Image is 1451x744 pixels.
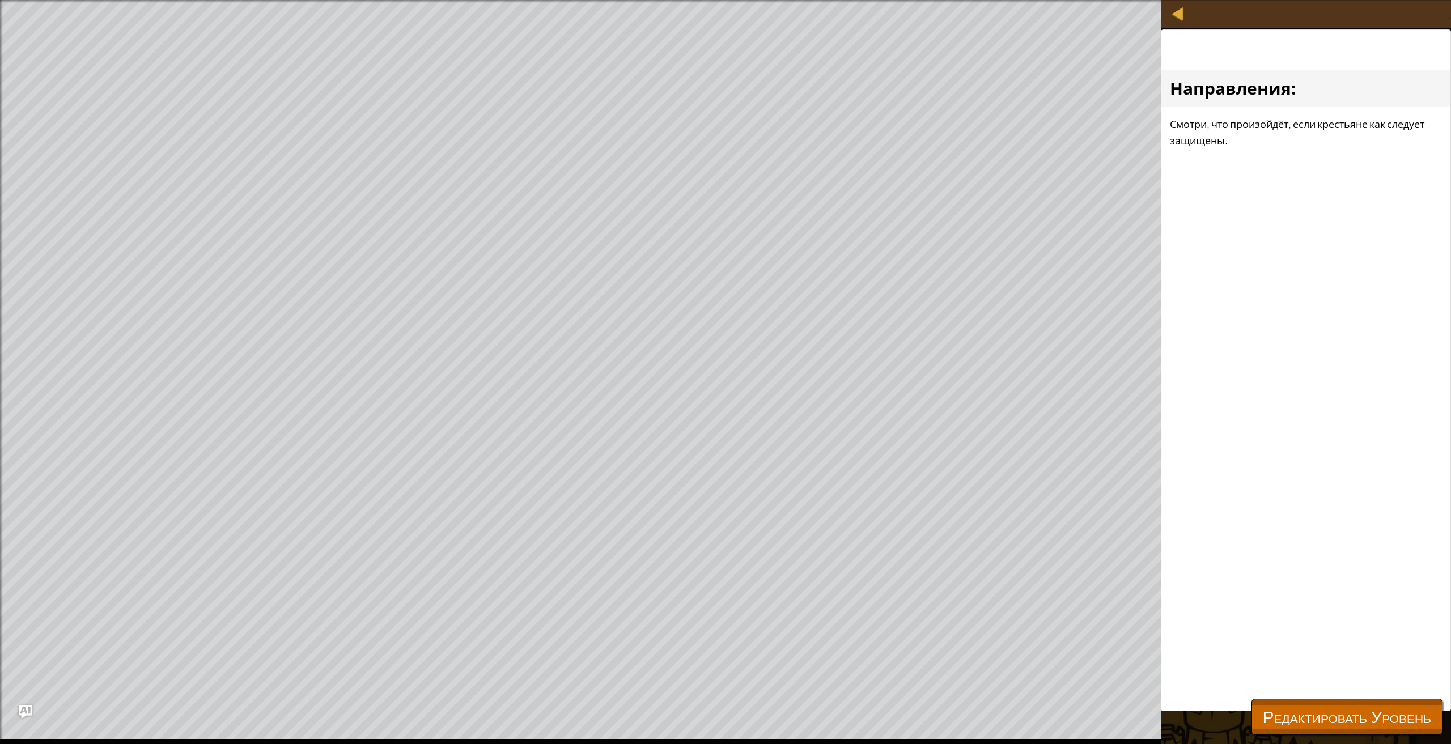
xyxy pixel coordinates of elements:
[1170,76,1291,100] span: Направления
[1251,699,1442,735] button: Редактировать Уровень
[1263,705,1431,728] span: Редактировать Уровень
[1170,75,1442,101] h3: :
[1170,116,1442,148] p: Смотри, что произойдёт, если крестьяне как следует защищены.
[19,705,32,719] button: Ask AI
